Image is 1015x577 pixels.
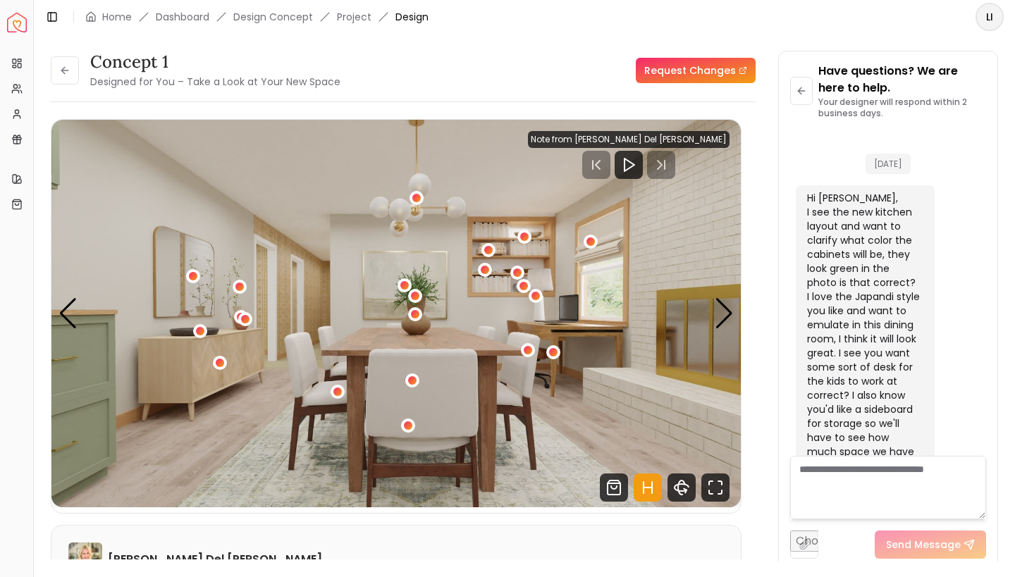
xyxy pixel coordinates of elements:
[715,298,734,329] div: Next slide
[668,473,696,502] svg: 360 View
[600,473,628,502] svg: Shop Products from this design
[634,473,662,502] svg: Hotspots Toggle
[337,10,371,24] a: Project
[59,298,78,329] div: Previous slide
[7,13,27,32] a: Spacejoy
[108,551,322,568] h6: [PERSON_NAME] Del [PERSON_NAME]
[51,120,741,507] div: 1 / 4
[818,97,986,119] p: Your designer will respond within 2 business days.
[701,473,730,502] svg: Fullscreen
[976,3,1004,31] button: LI
[68,542,102,576] img: Tina Martin Del Campo
[102,10,132,24] a: Home
[90,75,340,89] small: Designed for You – Take a Look at Your New Space
[7,13,27,32] img: Spacejoy Logo
[818,63,986,97] p: Have questions? We are here to help.
[51,120,741,507] div: Carousel
[233,10,313,24] li: Design Concept
[156,10,209,24] a: Dashboard
[977,4,1002,30] span: LI
[90,51,340,73] h3: Concept 1
[528,131,730,148] div: Note from [PERSON_NAME] Del [PERSON_NAME]
[51,120,741,507] img: Design Render 1
[620,156,637,173] svg: Play
[395,10,429,24] span: Design
[636,58,756,83] a: Request Changes
[85,10,429,24] nav: breadcrumb
[866,154,911,174] span: [DATE]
